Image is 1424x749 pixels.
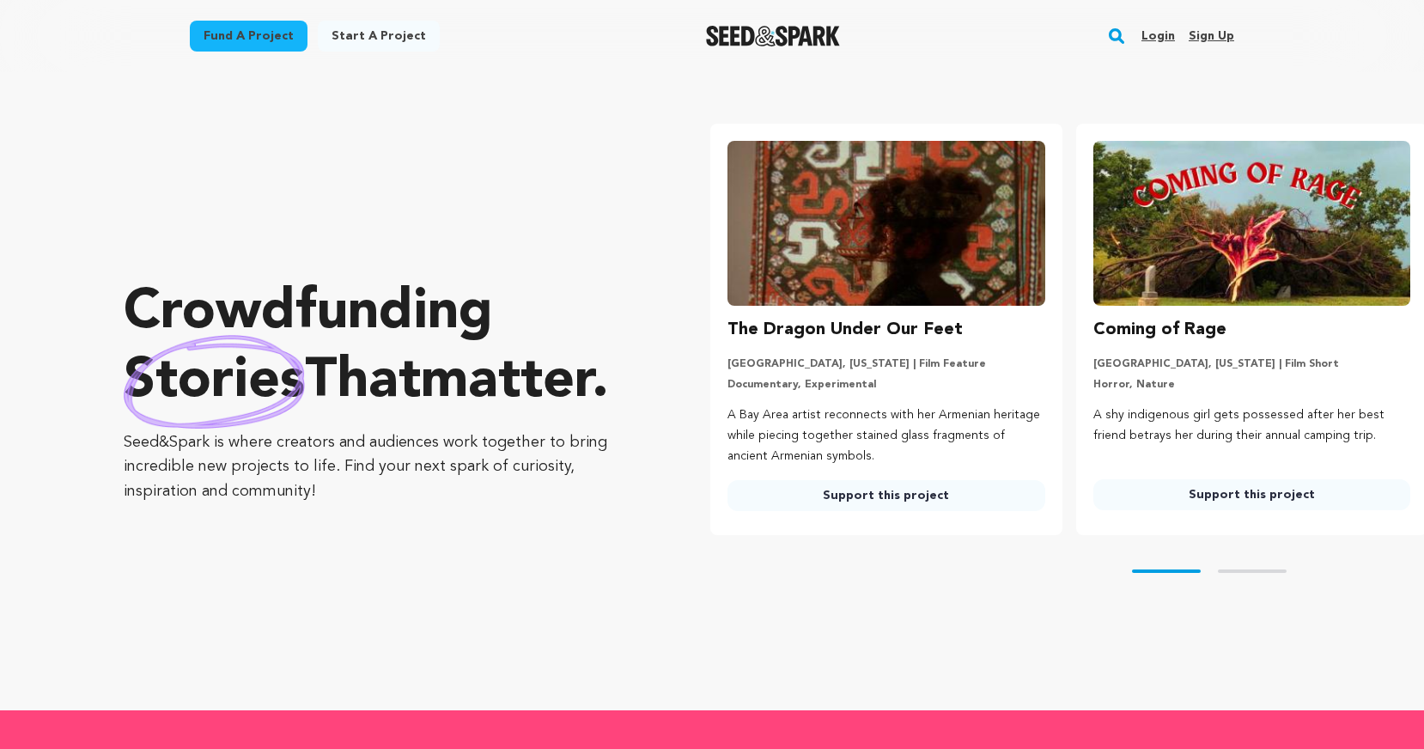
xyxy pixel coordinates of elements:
[124,430,642,504] p: Seed&Spark is where creators and audiences work together to bring incredible new projects to life...
[1093,479,1410,510] a: Support this project
[1189,22,1234,50] a: Sign up
[1141,22,1175,50] a: Login
[1093,316,1226,344] h3: Coming of Rage
[1093,405,1410,447] p: A shy indigenous girl gets possessed after her best friend betrays her during their annual campin...
[727,357,1044,371] p: [GEOGRAPHIC_DATA], [US_STATE] | Film Feature
[727,316,963,344] h3: The Dragon Under Our Feet
[1093,357,1410,371] p: [GEOGRAPHIC_DATA], [US_STATE] | Film Short
[1093,141,1410,306] img: Coming of Rage image
[1093,378,1410,392] p: Horror, Nature
[706,26,841,46] img: Seed&Spark Logo Dark Mode
[727,141,1044,306] img: The Dragon Under Our Feet image
[727,405,1044,466] p: A Bay Area artist reconnects with her Armenian heritage while piecing together stained glass frag...
[706,26,841,46] a: Seed&Spark Homepage
[124,335,305,429] img: hand sketched image
[727,378,1044,392] p: Documentary, Experimental
[190,21,307,52] a: Fund a project
[318,21,440,52] a: Start a project
[421,355,592,410] span: matter
[124,279,642,417] p: Crowdfunding that .
[727,480,1044,511] a: Support this project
